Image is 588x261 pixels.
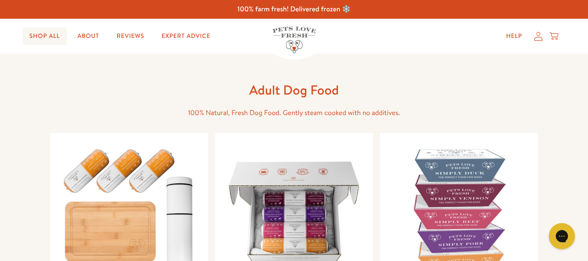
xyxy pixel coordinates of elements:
[155,27,217,45] a: Expert Advice
[71,27,106,45] a: About
[188,108,400,118] span: 100% Natural, Fresh Dog Food. Gently steam cooked with no additives.
[544,220,579,252] iframe: Gorgias live chat messenger
[110,27,151,45] a: Reviews
[499,27,529,45] a: Help
[23,27,67,45] a: Shop All
[272,27,316,53] img: Pets Love Fresh
[155,81,433,98] h1: Adult Dog Food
